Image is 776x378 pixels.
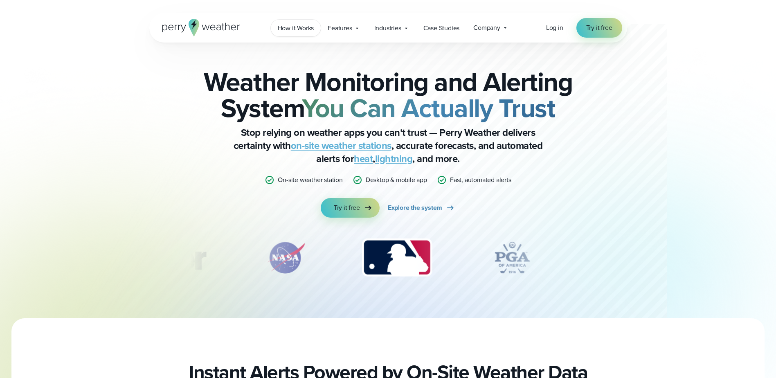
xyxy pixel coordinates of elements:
[271,20,321,36] a: How it Works
[225,126,552,165] p: Stop relying on weather apps you can’t trust — Perry Weather delivers certainty with , accurate f...
[257,237,315,278] img: NASA.svg
[546,23,563,33] a: Log in
[586,23,612,33] span: Try it free
[584,237,650,278] div: 5 of 12
[278,23,314,33] span: How it Works
[388,203,442,213] span: Explore the system
[190,69,586,121] h2: Weather Monitoring and Alerting System
[479,237,545,278] img: PGA.svg
[576,18,622,38] a: Try it free
[423,23,460,33] span: Case Studies
[450,175,511,185] p: Fast, automated alerts
[416,20,467,36] a: Case Studies
[101,237,218,278] img: Turner-Construction_1.svg
[321,198,380,218] a: Try it free
[354,151,373,166] a: heat
[473,23,500,33] span: Company
[546,23,563,32] span: Log in
[375,151,413,166] a: lightning
[278,175,342,185] p: On-site weather station
[291,138,391,153] a: on-site weather stations
[354,237,440,278] img: MLB.svg
[584,237,650,278] img: DPR-Construction.svg
[374,23,401,33] span: Industries
[101,237,218,278] div: 1 of 12
[257,237,315,278] div: 2 of 12
[328,23,352,33] span: Features
[479,237,545,278] div: 4 of 12
[354,237,440,278] div: 3 of 12
[302,89,555,127] strong: You Can Actually Trust
[366,175,427,185] p: Desktop & mobile app
[334,203,360,213] span: Try it free
[190,237,586,282] div: slideshow
[388,198,455,218] a: Explore the system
